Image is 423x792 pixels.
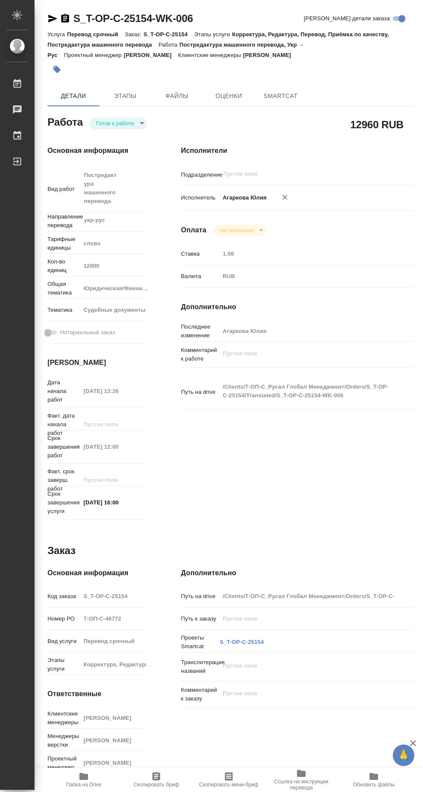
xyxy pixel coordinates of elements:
p: Проектный менеджер [47,754,80,772]
input: Пустое поле [80,474,146,486]
span: Детали [53,91,94,101]
button: Ссылка на инструкции перевода [265,768,338,792]
span: Скопировать бриф [133,782,179,788]
span: Скопировать мини-бриф [199,782,258,788]
span: Ссылка на инструкции перевода [270,779,332,791]
h2: Заказ [47,544,76,558]
span: 🙏 [396,746,411,764]
button: Удалить исполнителя [275,188,294,207]
input: Пустое поле [80,590,146,602]
button: Добавить тэг [47,60,66,79]
a: S_T-OP-C-25154-WK-006 [73,13,193,24]
p: Услуга [47,31,67,38]
button: Папка на Drive [47,768,120,792]
input: Пустое поле [80,260,146,272]
p: Агаркова Юлия [220,193,267,202]
p: Этапы услуги [47,656,80,673]
input: Пустое поле [80,658,146,671]
input: Пустое поле [80,734,146,747]
input: Пустое поле [80,418,146,431]
input: Пустое поле [220,247,394,260]
a: S_T-OP-C-25154 [220,639,264,645]
p: Путь на drive [181,592,220,601]
p: Проектный менеджер [64,52,123,58]
p: Проекты Smartcat [181,634,220,651]
input: Пустое поле [80,385,146,397]
p: Вид работ [47,185,80,193]
p: Последнее изменение [181,323,220,340]
p: Комментарий к работе [181,346,220,363]
p: Номер РО [47,615,80,623]
div: Судебные документы [80,303,158,317]
h4: Основная информация [47,568,146,578]
button: Скопировать ссылку [60,13,70,24]
p: Перевод срочный [67,31,125,38]
p: [PERSON_NAME] [124,52,178,58]
span: [PERSON_NAME] детали заказа [304,14,390,23]
h4: Дополнительно [181,568,414,578]
p: Тарифные единицы [47,235,80,252]
p: Работа [158,41,180,48]
p: Дата начала работ [47,378,80,404]
p: Тематика [47,306,80,314]
div: Готов к работе [213,225,266,236]
input: Пустое поле [220,325,394,337]
input: Пустое поле [80,635,146,647]
input: Пустое поле [222,169,374,179]
h4: Основная информация [47,146,146,156]
textarea: /Clients/Т-ОП-С_Русал Глобал Менеджмент/Orders/S_T-OP-C-25154/Translated/S_T-OP-C-25154-WK-006 [220,380,394,403]
button: Готов к работе [94,120,137,127]
span: SmartCat [260,91,301,101]
p: Валюта [181,272,220,281]
button: 🙏 [393,744,414,766]
input: Пустое поле [80,757,146,769]
input: Пустое поле [220,590,394,602]
button: Обновить файлы [338,768,410,792]
p: [PERSON_NAME] [243,52,297,58]
p: Направление перевода [47,212,80,230]
p: Кол-во единиц [47,257,80,275]
button: Не оплачена [218,227,256,234]
input: Пустое поле [220,612,394,625]
p: Клиентские менеджеры [47,710,80,727]
button: Скопировать бриф [120,768,193,792]
span: Файлы [156,91,198,101]
input: Пустое поле [80,612,146,625]
input: ✎ Введи что-нибудь [80,496,146,509]
p: Путь на drive [181,388,220,396]
p: Ставка [181,250,220,258]
p: Этапы услуги [194,31,232,38]
p: Комментарий к заказу [181,686,220,703]
p: Исполнитель [181,193,220,202]
p: S_T-OP-C-25154 [143,31,194,38]
h2: Работа [47,114,83,129]
p: Общая тематика [47,280,80,297]
h4: Ответственные [47,689,146,699]
h4: Исполнители [181,146,414,156]
p: Менеджеры верстки [47,732,80,749]
button: Скопировать ссылку для ЯМессенджера [47,13,58,24]
button: Скопировать мини-бриф [193,768,265,792]
span: Нотариальный заказ [60,328,115,337]
input: Пустое поле [80,440,146,453]
div: Готов к работе [89,117,147,129]
span: Оценки [208,91,249,101]
p: Транслитерация названий [181,658,220,675]
h4: Дополнительно [181,302,414,312]
p: Клиентские менеджеры [178,52,243,58]
p: Срок завершения работ [47,434,80,460]
p: Вид услуги [47,637,80,646]
span: Этапы [104,91,146,101]
div: RUB [220,269,394,284]
p: Подразделение [181,171,220,179]
h4: Оплата [181,225,206,235]
p: Факт. срок заверш. работ [47,467,80,493]
h2: 12960 RUB [350,117,404,132]
span: Обновить файлы [353,782,395,788]
div: Юридическая/Финансовая [80,281,158,296]
div: слово [80,236,158,251]
p: Код заказа [47,592,80,601]
p: Срок завершения услуги [47,490,80,516]
span: Папка на Drive [66,782,101,788]
p: Заказ: [125,31,143,38]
